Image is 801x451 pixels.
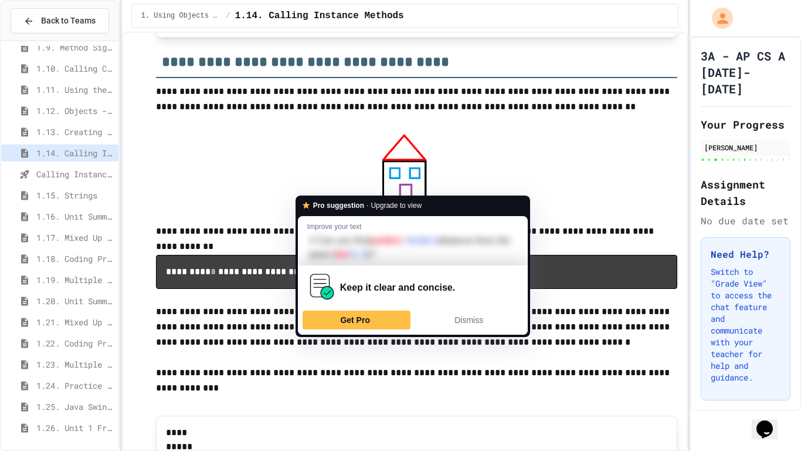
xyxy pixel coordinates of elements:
[711,266,780,383] p: Switch to "Grade View" to access the chat feature and communicate with your teacher for help and ...
[36,253,114,265] span: 1.18. Coding Practice 1a (1.1-1.6)
[36,422,114,434] span: 1.26. Unit 1 Free Response Question (FRQ) Practice
[36,231,114,244] span: 1.17. Mixed Up Code Practice 1.1-1.6
[36,83,114,96] span: 1.11. Using the Math Class
[36,126,114,138] span: 1.13. Creating and Initializing Objects: Constructors
[36,41,114,53] span: 1.9. Method Signatures
[36,105,114,117] span: 1.12. Objects - Instances of Classes
[701,176,790,209] h2: Assignment Details
[36,147,114,159] span: 1.14. Calling Instance Methods
[701,48,790,97] h1: 3A - AP CS A [DATE]-[DATE]
[36,316,114,328] span: 1.21. Mixed Up Code Practice 1b (1.7-1.15)
[36,400,114,413] span: 1.25. Java Swing GUIs (optional)
[36,189,114,201] span: 1.15. Strings
[36,295,114,307] span: 1.20. Unit Summary 1b (1.7-1.15)
[704,142,787,153] div: [PERSON_NAME]
[41,15,96,27] span: Back to Teams
[711,247,780,261] h3: Need Help?
[36,274,114,286] span: 1.19. Multiple Choice Exercises for Unit 1a (1.1-1.6)
[701,116,790,133] h2: Your Progress
[235,9,404,23] span: 1.14. Calling Instance Methods
[36,210,114,223] span: 1.16. Unit Summary 1a (1.1-1.6)
[226,11,230,21] span: /
[36,62,114,75] span: 1.10. Calling Class Methods
[141,11,222,21] span: 1. Using Objects and Methods
[752,404,789,439] iframe: chat widget
[36,358,114,371] span: 1.23. Multiple Choice Exercises for Unit 1b (1.9-1.15)
[11,8,109,33] button: Back to Teams
[700,5,736,32] div: My Account
[36,379,114,392] span: 1.24. Practice Test for Objects (1.12-1.14)
[36,337,114,349] span: 1.22. Coding Practice 1b (1.7-1.15)
[36,168,114,180] span: Calling Instance Methods - Topic 1.14
[701,214,790,228] div: No due date set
